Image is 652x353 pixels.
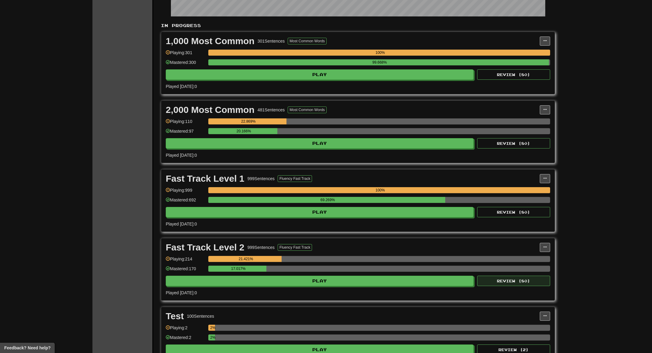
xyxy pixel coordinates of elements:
[166,197,205,207] div: Mastered: 692
[210,187,550,193] div: 100%
[210,334,215,341] div: 2%
[166,153,197,158] span: Played [DATE]: 0
[166,105,255,114] div: 2,000 Most Common
[210,266,266,272] div: 17.017%
[477,69,550,80] button: Review (80)
[288,38,327,44] button: Most Common Words
[278,175,312,182] button: Fluency Fast Track
[166,50,205,60] div: Playing: 301
[166,174,244,183] div: Fast Track Level 1
[248,244,275,250] div: 999 Sentences
[166,276,473,286] button: Play
[288,107,327,113] button: Most Common Words
[210,50,550,56] div: 100%
[166,187,205,197] div: Playing: 999
[258,107,285,113] div: 481 Sentences
[166,256,205,266] div: Playing: 214
[187,313,214,319] div: 100 Sentences
[166,334,205,344] div: Mastered: 2
[166,266,205,276] div: Mastered: 170
[166,118,205,128] div: Playing: 110
[258,38,285,44] div: 301 Sentences
[210,256,282,262] div: 21.421%
[210,59,549,65] div: 99.668%
[166,222,197,226] span: Played [DATE]: 0
[166,128,205,138] div: Mastered: 97
[166,59,205,69] div: Mastered: 300
[477,138,550,149] button: Review (80)
[477,276,550,286] button: Review (80)
[210,128,277,134] div: 20.166%
[166,84,197,89] span: Played [DATE]: 0
[166,290,197,295] span: Played [DATE]: 0
[166,37,255,46] div: 1,000 Most Common
[166,69,473,80] button: Play
[166,243,244,252] div: Fast Track Level 2
[166,207,473,217] button: Play
[278,244,312,251] button: Fluency Fast Track
[248,176,275,182] div: 999 Sentences
[210,118,286,124] div: 22.869%
[210,197,445,203] div: 69.269%
[166,312,184,321] div: Test
[4,345,50,351] span: Open feedback widget
[166,138,473,149] button: Play
[166,325,205,335] div: Playing: 2
[477,207,550,217] button: Review (80)
[210,325,215,331] div: 2%
[161,23,555,29] p: In Progress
